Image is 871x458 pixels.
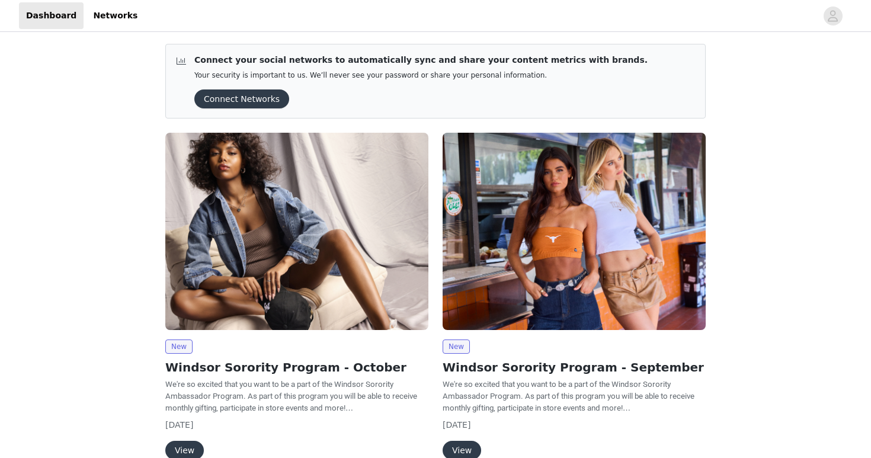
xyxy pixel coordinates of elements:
[827,7,838,25] div: avatar
[194,54,648,66] p: Connect your social networks to automatically sync and share your content metrics with brands.
[443,133,706,330] img: Windsor
[165,446,204,455] a: View
[165,380,417,412] span: We're so excited that you want to be a part of the Windsor Sorority Ambassador Program. As part o...
[194,71,648,80] p: Your security is important to us. We’ll never see your password or share your personal information.
[19,2,84,29] a: Dashboard
[86,2,145,29] a: Networks
[165,420,193,430] span: [DATE]
[443,380,694,412] span: We're so excited that you want to be a part of the Windsor Sorority Ambassador Program. As part o...
[443,358,706,376] h2: Windsor Sorority Program - September
[443,340,470,354] span: New
[165,340,193,354] span: New
[443,420,470,430] span: [DATE]
[443,446,481,455] a: View
[194,89,289,108] button: Connect Networks
[165,133,428,330] img: Windsor
[165,358,428,376] h2: Windsor Sorority Program - October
